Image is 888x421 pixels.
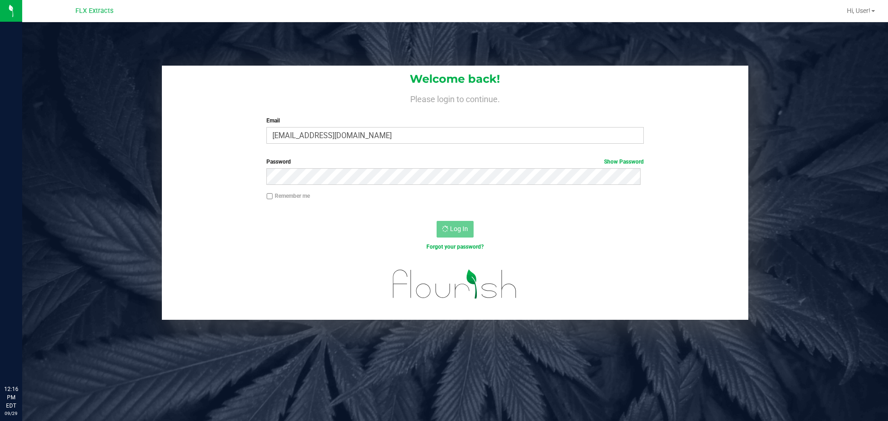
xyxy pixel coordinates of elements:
[75,7,113,15] span: FLX Extracts
[426,244,484,250] a: Forgot your password?
[162,73,748,85] h1: Welcome back!
[266,116,643,125] label: Email
[847,7,870,14] span: Hi, User!
[162,92,748,104] h4: Please login to continue.
[437,221,474,238] button: Log In
[266,192,310,200] label: Remember me
[4,410,18,417] p: 09/29
[266,193,273,200] input: Remember me
[450,225,468,232] span: Log In
[4,385,18,410] p: 12:16 PM EDT
[382,261,528,308] img: flourish_logo.svg
[604,159,644,165] a: Show Password
[266,159,291,165] span: Password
